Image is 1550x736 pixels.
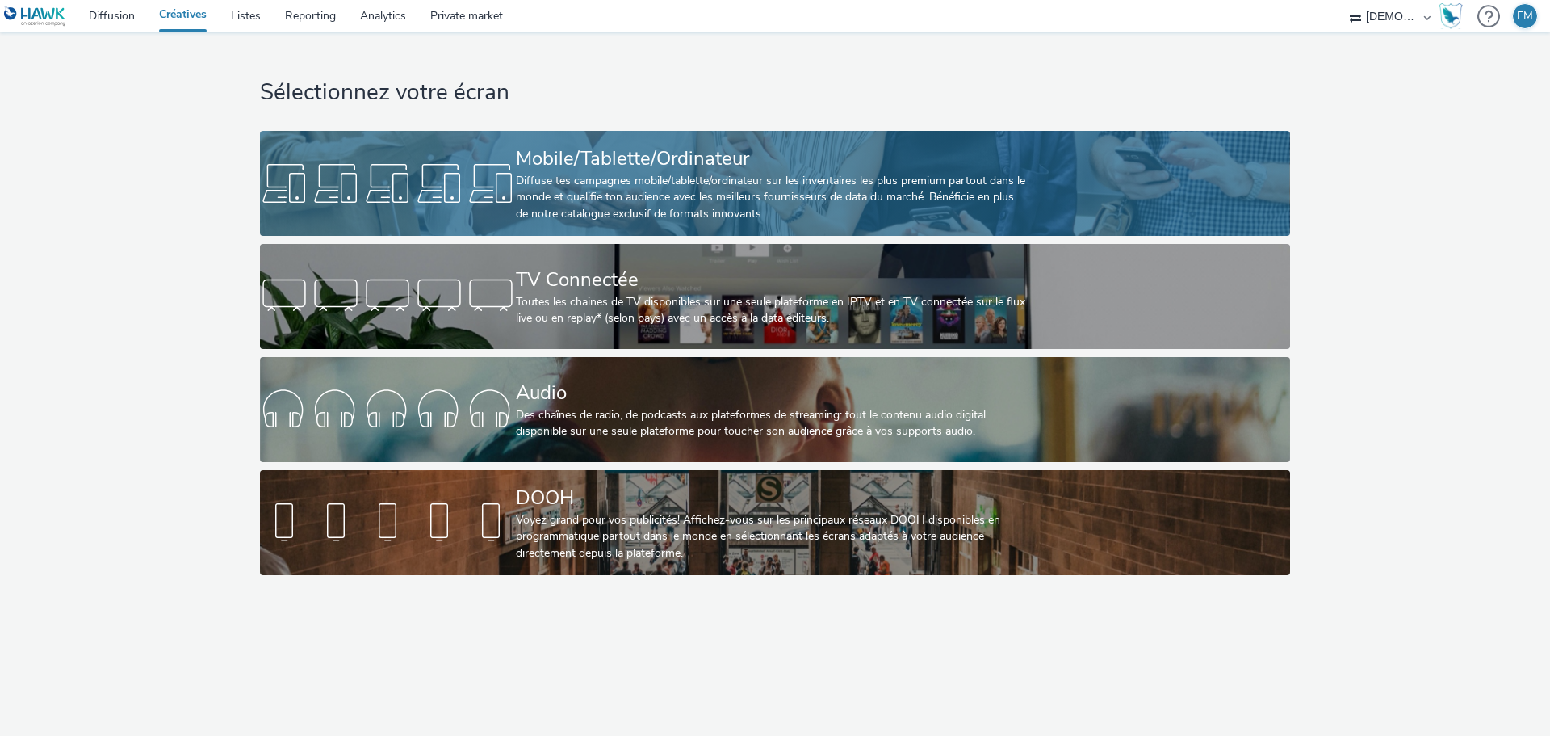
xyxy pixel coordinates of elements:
div: Toutes les chaines de TV disponibles sur une seule plateforme en IPTV et en TV connectée sur le f... [516,294,1028,327]
div: Audio [516,379,1028,407]
a: Hawk Academy [1439,3,1469,29]
div: Voyez grand pour vos publicités! Affichez-vous sur les principaux réseaux DOOH disponibles en pro... [516,512,1028,561]
a: AudioDes chaînes de radio, de podcasts aux plateformes de streaming: tout le contenu audio digita... [260,357,1289,462]
div: Des chaînes de radio, de podcasts aux plateformes de streaming: tout le contenu audio digital dis... [516,407,1028,440]
img: Hawk Academy [1439,3,1463,29]
div: Diffuse tes campagnes mobile/tablette/ordinateur sur les inventaires les plus premium partout dan... [516,173,1028,222]
a: DOOHVoyez grand pour vos publicités! Affichez-vous sur les principaux réseaux DOOH disponibles en... [260,470,1289,575]
img: undefined Logo [4,6,66,27]
div: FM [1517,4,1533,28]
div: TV Connectée [516,266,1028,294]
h1: Sélectionnez votre écran [260,78,1289,108]
a: Mobile/Tablette/OrdinateurDiffuse tes campagnes mobile/tablette/ordinateur sur les inventaires le... [260,131,1289,236]
a: TV ConnectéeToutes les chaines de TV disponibles sur une seule plateforme en IPTV et en TV connec... [260,244,1289,349]
div: Mobile/Tablette/Ordinateur [516,145,1028,173]
div: DOOH [516,484,1028,512]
